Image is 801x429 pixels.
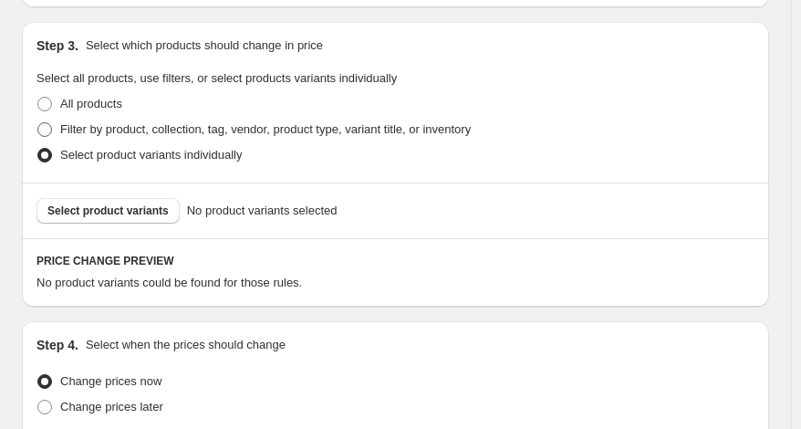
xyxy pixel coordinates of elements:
span: Select product variants [47,204,169,218]
h2: Step 3. [36,37,78,55]
h2: Step 4. [36,336,78,354]
p: Select when the prices should change [86,336,286,354]
span: Filter by product, collection, tag, vendor, product type, variant title, or inventory [60,122,471,136]
span: Change prices now [60,374,161,388]
h6: PRICE CHANGE PREVIEW [36,254,754,268]
span: No product variants selected [187,202,338,220]
p: Select which products should change in price [86,37,323,55]
span: Select all products, use filters, or select products variants individually [36,71,397,85]
span: Select product variants individually [60,148,242,162]
span: No product variants could be found for those rules. [36,276,302,289]
span: All products [60,97,122,110]
span: Change prices later [60,400,163,413]
button: Select product variants [36,198,180,224]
